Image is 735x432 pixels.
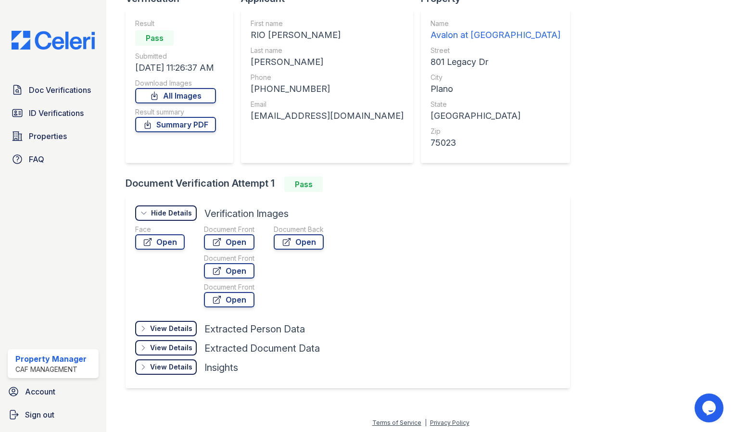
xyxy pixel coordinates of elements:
div: Property Manager [15,353,87,365]
div: Hide Details [151,208,192,218]
div: Plano [431,82,560,96]
div: Pass [284,177,323,192]
a: Terms of Service [372,419,421,426]
div: | [425,419,427,426]
div: Pass [135,30,174,46]
a: Open [274,234,324,250]
div: Submitted [135,51,216,61]
div: [PERSON_NAME] [251,55,404,69]
a: Account [4,382,102,401]
span: Sign out [25,409,54,420]
div: View Details [150,362,192,372]
a: All Images [135,88,216,103]
div: Verification Images [204,207,289,220]
img: CE_Logo_Blue-a8612792a0a2168367f1c8372b55b34899dd931a85d93a1a3d3e32e68fde9ad4.png [4,31,102,50]
div: Last name [251,46,404,55]
span: FAQ [29,153,44,165]
div: First name [251,19,404,28]
div: RIO [PERSON_NAME] [251,28,404,42]
div: [PHONE_NUMBER] [251,82,404,96]
a: Privacy Policy [430,419,469,426]
span: Doc Verifications [29,84,91,96]
span: Account [25,386,55,397]
div: Download Images [135,78,216,88]
div: State [431,100,560,109]
a: Open [135,234,185,250]
div: Insights [204,361,238,374]
div: Extracted Document Data [204,342,320,355]
div: Document Back [274,225,324,234]
div: 75023 [431,136,560,150]
a: Name Avalon at [GEOGRAPHIC_DATA] [431,19,560,42]
div: View Details [150,343,192,353]
div: Result summary [135,107,216,117]
a: ID Verifications [8,103,99,123]
div: City [431,73,560,82]
a: Summary PDF [135,117,216,132]
iframe: chat widget [695,394,725,422]
div: Extracted Person Data [204,322,305,336]
span: ID Verifications [29,107,84,119]
div: 801 Legacy Dr [431,55,560,69]
div: Phone [251,73,404,82]
div: [DATE] 11:26:37 AM [135,61,216,75]
div: Street [431,46,560,55]
div: Zip [431,127,560,136]
a: Open [204,234,254,250]
a: Sign out [4,405,102,424]
a: Open [204,292,254,307]
span: Properties [29,130,67,142]
div: Name [431,19,560,28]
a: FAQ [8,150,99,169]
div: Result [135,19,216,28]
div: Document Front [204,254,254,263]
div: Document Verification Attempt 1 [126,177,578,192]
a: Open [204,263,254,279]
div: Avalon at [GEOGRAPHIC_DATA] [431,28,560,42]
div: [GEOGRAPHIC_DATA] [431,109,560,123]
a: Properties [8,127,99,146]
div: Face [135,225,185,234]
div: Email [251,100,404,109]
div: [EMAIL_ADDRESS][DOMAIN_NAME] [251,109,404,123]
div: CAF Management [15,365,87,374]
div: View Details [150,324,192,333]
div: Document Front [204,225,254,234]
a: Doc Verifications [8,80,99,100]
div: Document Front [204,282,254,292]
